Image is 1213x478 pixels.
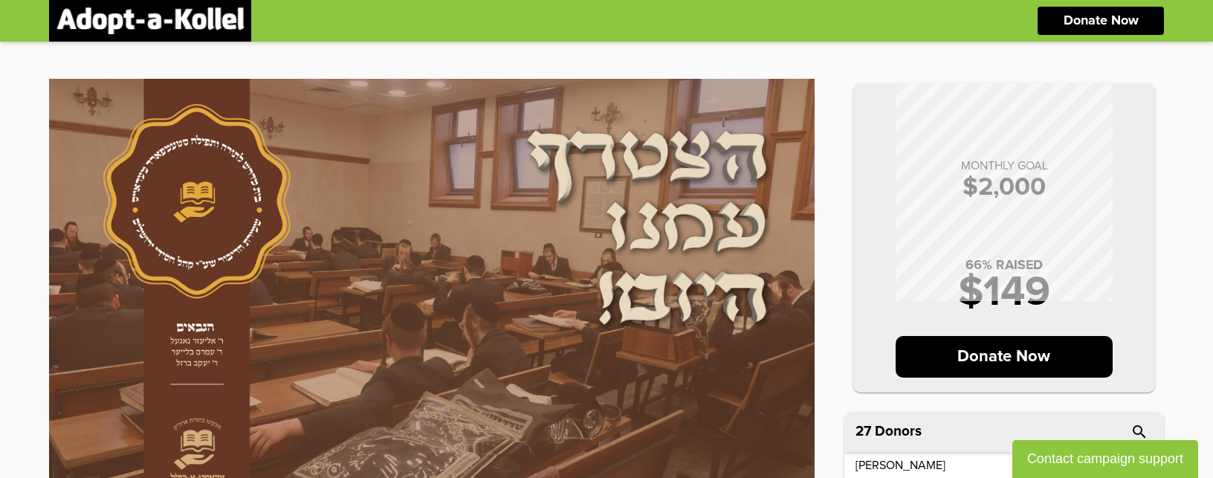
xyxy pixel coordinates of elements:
span: 27 [855,424,871,439]
p: $ [868,175,1140,200]
p: MONTHLY GOAL [868,160,1140,172]
p: [PERSON_NAME] [855,459,945,471]
p: Donors [875,424,922,439]
p: Donate Now [1064,14,1139,28]
button: Contact campaign support [1012,440,1198,478]
p: Donate Now [896,336,1113,378]
i: search [1130,423,1148,441]
img: logonobg.png [56,7,244,34]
